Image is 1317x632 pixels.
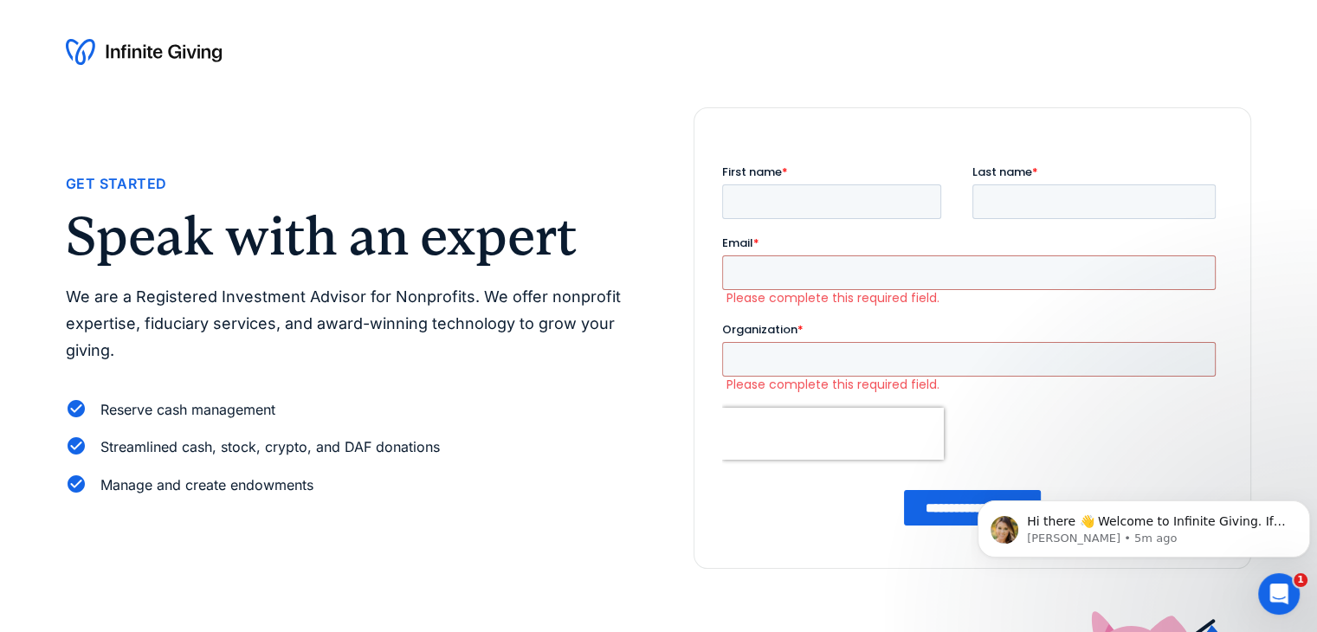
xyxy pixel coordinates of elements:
[66,284,623,364] p: We are a Registered Investment Advisor for Nonprofits. We offer nonprofit expertise, fiduciary se...
[66,172,166,196] div: Get Started
[1294,573,1307,587] span: 1
[971,464,1317,585] iframe: Intercom notifications message
[66,210,623,263] h2: Speak with an expert
[100,474,313,497] div: Manage and create endowments
[1258,573,1300,615] iframe: Intercom live chat
[100,398,275,422] div: Reserve cash management
[722,164,1223,540] iframe: Form 0
[100,435,440,459] div: Streamlined cash, stock, crypto, and DAF donations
